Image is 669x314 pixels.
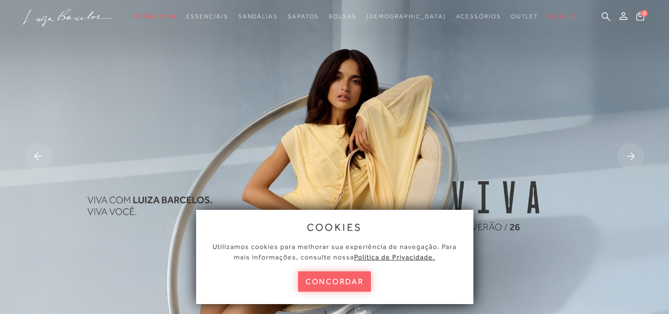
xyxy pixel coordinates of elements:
[456,7,501,26] a: noSubCategoriesText
[456,13,501,20] span: Acessórios
[238,7,278,26] a: noSubCategoriesText
[134,7,176,26] a: noSubCategoriesText
[354,253,435,261] a: Política de Privacidade.
[511,13,539,20] span: Outlet
[633,11,647,24] button: 0
[288,13,319,20] span: Sapatos
[238,13,278,20] span: Sandálias
[329,7,357,26] a: noSubCategoriesText
[186,13,228,20] span: Essenciais
[548,13,577,20] span: BLOG LB
[134,13,176,20] span: Verão Viva
[298,271,371,292] button: concordar
[641,10,648,17] span: 0
[212,243,457,261] span: Utilizamos cookies para melhorar sua experiência de navegação. Para mais informações, consulte nossa
[307,222,362,233] span: cookies
[288,7,319,26] a: noSubCategoriesText
[511,7,539,26] a: noSubCategoriesText
[329,13,357,20] span: Bolsas
[366,7,446,26] a: noSubCategoriesText
[186,7,228,26] a: noSubCategoriesText
[366,13,446,20] span: [DEMOGRAPHIC_DATA]
[548,7,577,26] a: BLOG LB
